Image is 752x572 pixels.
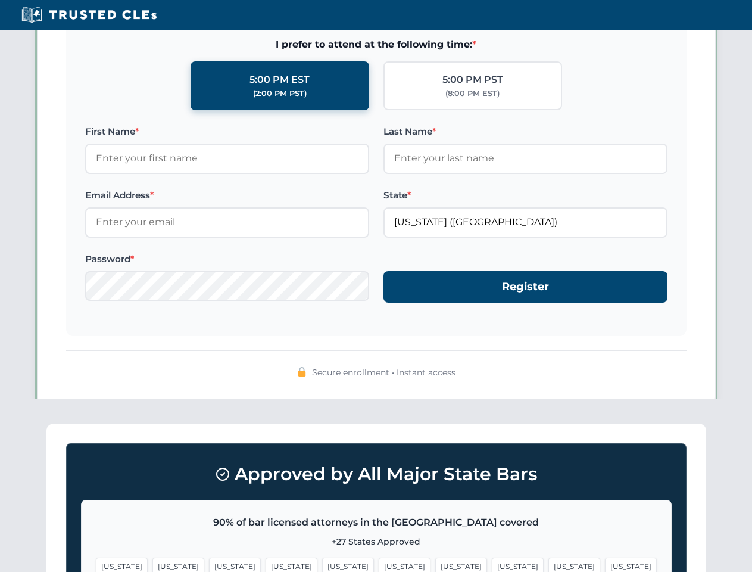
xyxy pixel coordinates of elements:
[85,252,369,266] label: Password
[96,515,657,530] p: 90% of bar licensed attorneys in the [GEOGRAPHIC_DATA] covered
[249,72,310,88] div: 5:00 PM EST
[442,72,503,88] div: 5:00 PM PST
[85,125,369,139] label: First Name
[85,188,369,203] label: Email Address
[253,88,307,100] div: (2:00 PM PST)
[383,271,667,303] button: Register
[85,37,667,52] span: I prefer to attend at the following time:
[96,535,657,548] p: +27 States Approved
[81,458,672,490] h3: Approved by All Major State Bars
[85,144,369,173] input: Enter your first name
[445,88,500,100] div: (8:00 PM EST)
[383,207,667,237] input: Florida (FL)
[297,367,307,377] img: 🔒
[312,366,455,379] span: Secure enrollment • Instant access
[85,207,369,237] input: Enter your email
[18,6,160,24] img: Trusted CLEs
[383,125,667,139] label: Last Name
[383,144,667,173] input: Enter your last name
[383,188,667,203] label: State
